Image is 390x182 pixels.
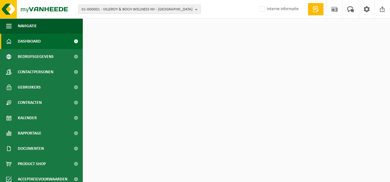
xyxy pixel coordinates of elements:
button: 01-000001 - VILLEROY & BOCH WELLNESS NV - [GEOGRAPHIC_DATA] [78,5,201,14]
span: Dashboard [18,34,41,49]
span: Navigatie [18,18,37,34]
span: Contracten [18,95,42,110]
span: 01-000001 - VILLEROY & BOCH WELLNESS NV - [GEOGRAPHIC_DATA] [82,5,193,14]
span: Product Shop [18,156,46,172]
span: Bedrijfsgegevens [18,49,54,64]
span: Documenten [18,141,44,156]
span: Rapportage [18,126,41,141]
span: Gebruikers [18,80,41,95]
span: Kalender [18,110,37,126]
span: Contactpersonen [18,64,53,80]
label: Interne informatie [258,5,299,14]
